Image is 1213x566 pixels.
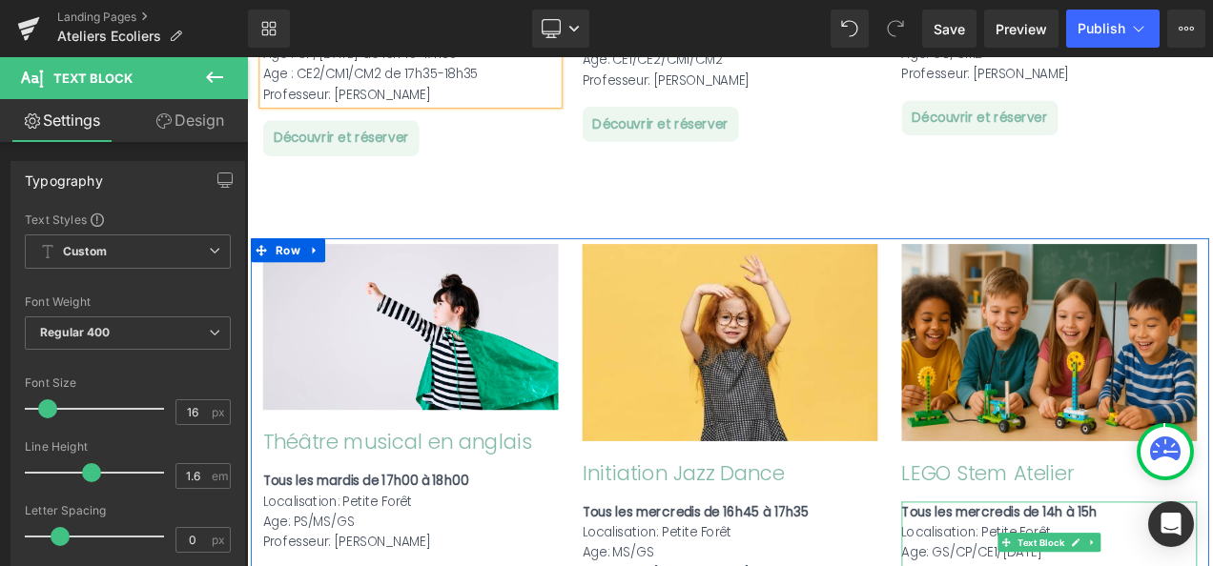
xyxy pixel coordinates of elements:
[57,29,161,44] span: Ateliers Ecoliers
[782,478,1135,516] h2: LEGO Stem Atelier
[53,71,133,86] span: Text Block
[25,376,231,390] div: Font Size
[401,478,753,516] h2: Initiation Jazz Dance
[782,51,969,94] a: Découvrir et réserver
[128,99,252,142] a: Design
[401,59,587,102] a: Découvrir et réserver
[19,75,206,118] a: Découvrir et réserver
[831,10,869,48] button: Undo
[25,504,231,517] div: Letter Spacing
[19,32,372,57] div: Professeur: [PERSON_NAME]
[984,10,1059,48] a: Preview
[782,532,1016,554] strong: Tous les mercredis de 14h à 15h
[19,8,372,32] div: Age : CE2/CM1/CM2 de 17h35-18h35
[248,10,290,48] a: New Library
[25,440,231,454] div: Line Height
[782,8,1135,32] div: Professeur: [PERSON_NAME]
[25,212,231,227] div: Text Styles
[19,441,372,479] h2: Théâtre musical en anglais
[31,85,194,107] span: Découvrir et réserver
[25,162,103,189] div: Typography
[876,10,915,48] button: Redo
[934,19,965,39] span: Save
[19,495,264,516] strong: Tous les mardis de 17h00 à 18h00
[401,15,753,40] div: Professeur: [PERSON_NAME]
[212,534,228,546] span: px
[1078,21,1125,36] span: Publish
[794,61,956,83] span: Découvrir et réserver
[19,518,372,543] div: Localisation: Petite Forêt
[25,295,231,309] div: Font Weight
[1066,10,1160,48] button: Publish
[212,470,228,482] span: em
[69,216,93,245] a: Expand / Collapse
[30,216,69,245] span: Row
[57,10,248,25] a: Landing Pages
[212,406,228,418] span: px
[996,19,1047,39] span: Preview
[413,69,575,91] span: Découvrir et réserver
[1167,10,1205,48] button: More
[401,532,671,554] strong: Tous les mercredis de 16h45 à 17h35
[63,244,107,260] b: Custom
[1148,501,1194,547] div: Open Intercom Messenger
[40,325,111,339] b: Regular 400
